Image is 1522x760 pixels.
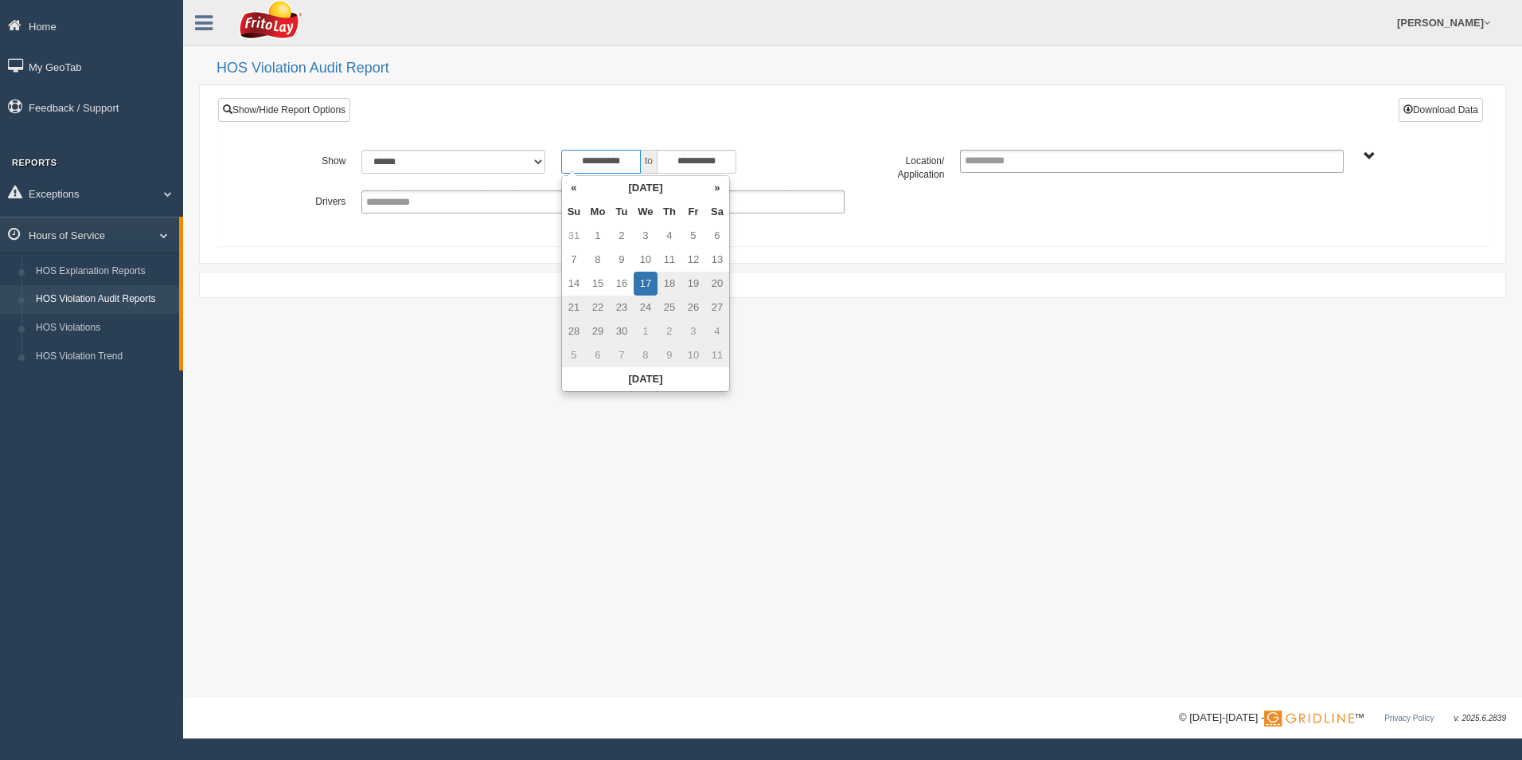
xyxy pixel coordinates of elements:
[562,248,586,272] td: 7
[610,272,634,296] td: 16
[254,190,353,210] label: Drivers
[681,319,705,343] td: 3
[658,319,681,343] td: 2
[562,224,586,248] td: 31
[705,200,729,224] th: Sa
[634,343,658,367] td: 8
[1384,714,1434,723] a: Privacy Policy
[610,319,634,343] td: 30
[705,343,729,367] td: 11
[634,296,658,319] td: 24
[29,314,179,343] a: HOS Violations
[681,296,705,319] td: 26
[254,150,353,169] label: Show
[681,248,705,272] td: 12
[586,343,610,367] td: 6
[562,343,586,367] td: 5
[705,224,729,248] td: 6
[1179,710,1506,727] div: © [DATE]-[DATE] - ™
[634,319,658,343] td: 1
[29,257,179,286] a: HOS Explanation Reports
[705,248,729,272] td: 13
[610,200,634,224] th: Tu
[586,224,610,248] td: 1
[634,272,658,296] td: 17
[634,224,658,248] td: 3
[586,319,610,343] td: 29
[681,200,705,224] th: Fr
[217,61,1506,76] h2: HOS Violation Audit Report
[705,296,729,319] td: 27
[586,248,610,272] td: 8
[634,248,658,272] td: 10
[562,367,729,391] th: [DATE]
[29,285,179,314] a: HOS Violation Audit Reports
[562,200,586,224] th: Su
[562,272,586,296] td: 14
[658,224,681,248] td: 4
[1399,98,1483,122] button: Download Data
[1454,714,1506,723] span: v. 2025.6.2839
[658,296,681,319] td: 25
[658,272,681,296] td: 18
[562,296,586,319] td: 21
[658,200,681,224] th: Th
[586,200,610,224] th: Mo
[218,98,350,122] a: Show/Hide Report Options
[658,248,681,272] td: 11
[29,343,179,371] a: HOS Violation Trend
[681,272,705,296] td: 19
[562,176,586,200] th: «
[681,224,705,248] td: 5
[610,248,634,272] td: 9
[853,150,952,182] label: Location/ Application
[586,296,610,319] td: 22
[681,343,705,367] td: 10
[1264,711,1354,727] img: Gridline
[705,176,729,200] th: »
[610,296,634,319] td: 23
[586,176,705,200] th: [DATE]
[705,319,729,343] td: 4
[586,272,610,296] td: 15
[641,150,657,174] span: to
[562,319,586,343] td: 28
[610,343,634,367] td: 7
[658,343,681,367] td: 9
[705,272,729,296] td: 20
[610,224,634,248] td: 2
[634,200,658,224] th: We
